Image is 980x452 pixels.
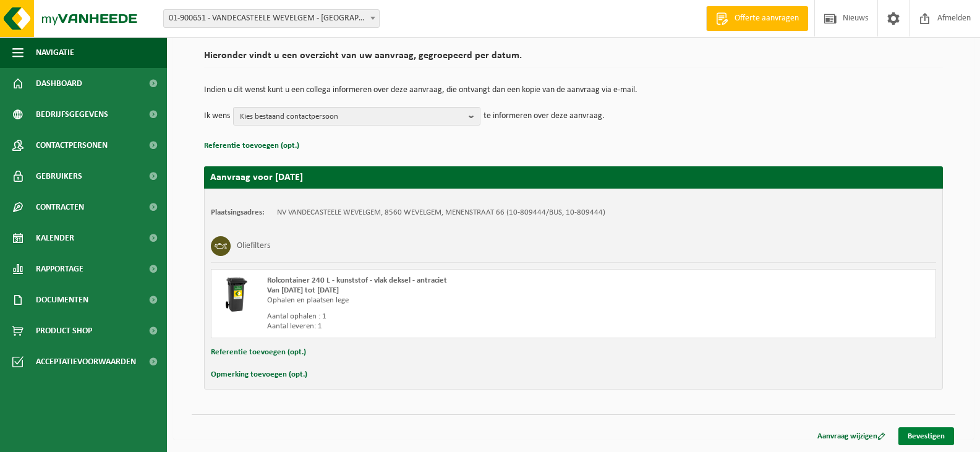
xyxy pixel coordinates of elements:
[277,208,605,218] td: NV VANDECASTEELE WEVELGEM, 8560 WEVELGEM, MENENSTRAAT 66 (10-809444/BUS, 10-809444)
[36,254,83,284] span: Rapportage
[204,51,943,67] h2: Hieronder vindt u een overzicht van uw aanvraag, gegroepeerd per datum.
[204,107,230,126] p: Ik wens
[267,322,623,331] div: Aantal leveren: 1
[36,37,74,68] span: Navigatie
[36,315,92,346] span: Product Shop
[706,6,808,31] a: Offerte aanvragen
[731,12,802,25] span: Offerte aanvragen
[898,427,954,445] a: Bevestigen
[36,130,108,161] span: Contactpersonen
[267,276,447,284] span: Rolcontainer 240 L - kunststof - vlak deksel - antraciet
[36,68,82,99] span: Dashboard
[211,208,265,216] strong: Plaatsingsadres:
[233,107,480,126] button: Kies bestaand contactpersoon
[36,284,88,315] span: Documenten
[237,236,270,256] h3: Oliefilters
[211,367,307,383] button: Opmerking toevoegen (opt.)
[36,346,136,377] span: Acceptatievoorwaarden
[204,86,943,95] p: Indien u dit wenst kunt u een collega informeren over deze aanvraag, die ontvangt dan een kopie v...
[267,296,623,305] div: Ophalen en plaatsen lege
[36,223,74,254] span: Kalender
[163,9,380,28] span: 01-900651 - VANDECASTEELE WEVELGEM - KORTRIJK
[267,312,623,322] div: Aantal ophalen : 1
[164,10,379,27] span: 01-900651 - VANDECASTEELE WEVELGEM - KORTRIJK
[240,108,464,126] span: Kies bestaand contactpersoon
[211,344,306,360] button: Referentie toevoegen (opt.)
[808,427,895,445] a: Aanvraag wijzigen
[218,276,255,313] img: WB-0240-HPE-BK-01.png
[36,99,108,130] span: Bedrijfsgegevens
[210,173,303,182] strong: Aanvraag voor [DATE]
[36,192,84,223] span: Contracten
[267,286,339,294] strong: Van [DATE] tot [DATE]
[204,138,299,154] button: Referentie toevoegen (opt.)
[484,107,605,126] p: te informeren over deze aanvraag.
[36,161,82,192] span: Gebruikers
